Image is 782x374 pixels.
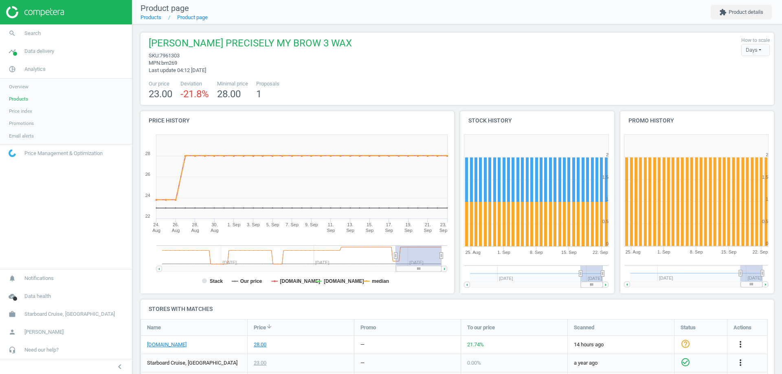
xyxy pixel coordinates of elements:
button: more_vert [736,339,745,350]
span: Data health [24,293,51,300]
h4: Price history [141,111,454,130]
span: Need our help? [24,346,59,354]
tspan: 24. [153,222,159,227]
i: check_circle_outline [681,357,690,367]
text: 24 [145,193,150,198]
tspan: 8. Sep [530,250,543,255]
tspan: Sep [404,228,413,233]
span: Our price [149,80,172,87]
tspan: 28. [192,222,198,227]
tspan: 25. Aug [465,250,480,255]
tspan: 30. [211,222,217,227]
text: 0.5 [762,219,768,224]
text: 0.5 [602,219,608,224]
text: 2 [766,152,768,157]
tspan: 13. [347,222,353,227]
tspan: 22. Sep [593,250,608,255]
span: Name [147,324,161,331]
span: Deviation [180,80,209,87]
i: work [4,306,20,322]
tspan: median [372,278,389,284]
span: To our price [467,324,495,331]
tspan: 19. [405,222,411,227]
tspan: 15. [367,222,373,227]
text: 1.5 [762,175,768,179]
div: 28.00 [254,341,266,348]
tspan: Stack [210,278,223,284]
text: 0 [766,241,768,246]
span: 0.00 % [467,360,481,366]
span: Minimal price [217,80,248,87]
div: — [360,359,365,367]
i: pie_chart_outlined [4,61,20,77]
tspan: Sep [439,228,448,233]
text: 1.5 [602,175,608,179]
span: Price [254,324,266,331]
span: sku : [149,52,160,59]
h4: Promo history [620,111,774,130]
tspan: 1. Sep [657,250,670,255]
span: Actions [734,324,751,331]
span: Promo [360,324,376,331]
button: chevron_left [110,361,130,372]
i: notifications [4,271,20,286]
span: 14 hours ago [574,341,668,348]
tspan: Sep [327,228,335,233]
span: 23.00 [149,88,172,100]
span: Starboard Cruise, [GEOGRAPHIC_DATA] [24,311,115,318]
button: extensionProduct details [711,5,772,20]
tspan: 8. Sep [690,250,703,255]
label: How to scale [741,37,770,44]
span: 21.74 % [467,341,484,348]
i: timeline [4,44,20,59]
div: — [360,341,365,348]
span: 7961303 [160,52,180,59]
text: 26 [145,172,150,177]
tspan: 21. [425,222,431,227]
tspan: [DOMAIN_NAME] [280,278,320,284]
i: extension [719,9,727,16]
text: 2 [606,152,608,157]
span: Email alerts [9,133,34,139]
span: Last update 04:12 [DATE] [149,67,206,73]
span: Data delivery [24,48,54,55]
span: Proposals [256,80,279,87]
span: Products [9,96,28,102]
tspan: Aug [172,228,180,233]
tspan: Sep [366,228,374,233]
tspan: 5. Sep [266,222,279,227]
span: a year ago [574,359,668,367]
tspan: 9. Sep [305,222,318,227]
i: headset_mic [4,342,20,358]
span: bm269 [161,60,177,66]
img: ajHJNr6hYgQAAAAASUVORK5CYII= [6,6,64,18]
a: Products [141,14,161,20]
div: 23.00 [254,359,266,367]
span: -21.8 % [180,88,209,100]
h4: Stores with matches [141,300,774,319]
text: 1 [766,197,768,201]
span: Promotions [9,120,34,127]
i: cloud_done [4,289,20,304]
tspan: 17. [386,222,392,227]
i: help_outline [681,339,690,348]
div: Days [741,44,770,56]
span: mpn : [149,60,161,66]
a: [DOMAIN_NAME] [147,341,187,348]
i: arrow_downward [266,323,272,330]
tspan: [DOMAIN_NAME] [324,278,364,284]
tspan: 7. Sep [286,222,299,227]
span: Notifications [24,275,54,282]
text: 1 [606,197,608,201]
span: Search [24,30,41,37]
img: wGWNvw8QSZomAAAAABJRU5ErkJggg== [9,149,16,157]
tspan: Sep [424,228,432,233]
span: Product page [141,3,189,13]
tspan: Aug [152,228,160,233]
tspan: Aug [191,228,199,233]
tspan: 26. [173,222,179,227]
span: Overview [9,83,29,90]
tspan: 11. [328,222,334,227]
tspan: 22. Sep [753,250,768,255]
text: 0 [606,241,608,246]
